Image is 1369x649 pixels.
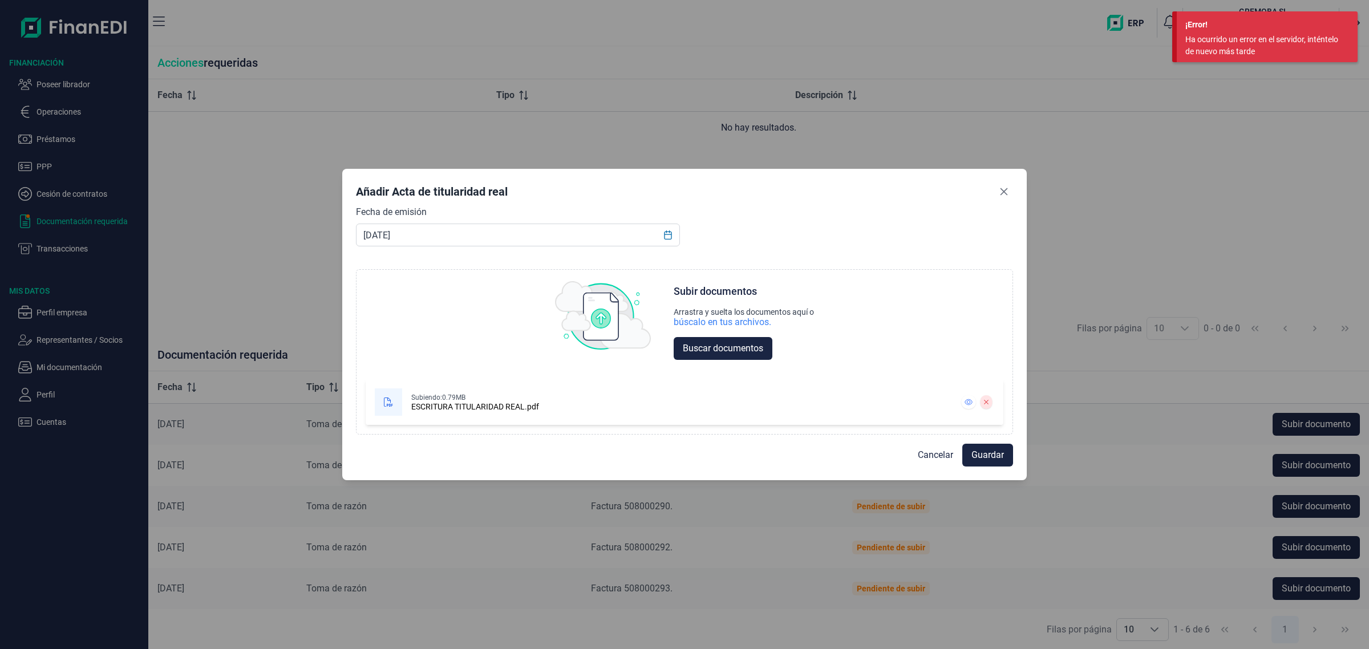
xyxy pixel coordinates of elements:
[356,184,508,200] div: Añadir Acta de titularidad real
[918,448,953,462] span: Cancelar
[1185,19,1349,31] div: ¡Error!
[674,285,757,298] div: Subir documentos
[674,337,772,360] button: Buscar documentos
[657,225,679,245] button: Choose Date
[909,444,962,467] button: Cancelar
[674,307,814,317] div: Arrastra y suelta los documentos aquí o
[411,402,539,411] div: ESCRITURA TITULARIDAD REAL.pdf
[971,448,1004,462] span: Guardar
[995,182,1013,201] button: Close
[674,317,771,328] div: búscalo en tus archivos.
[411,393,539,402] div: Subiendo: 0.79MB
[683,342,763,355] span: Buscar documentos
[1185,34,1340,58] div: Ha ocurrido un error en el servidor, inténtelo de nuevo más tarde
[356,205,427,219] label: Fecha de emisión
[555,281,651,350] img: upload img
[674,317,814,328] div: búscalo en tus archivos.
[962,444,1013,467] button: Guardar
